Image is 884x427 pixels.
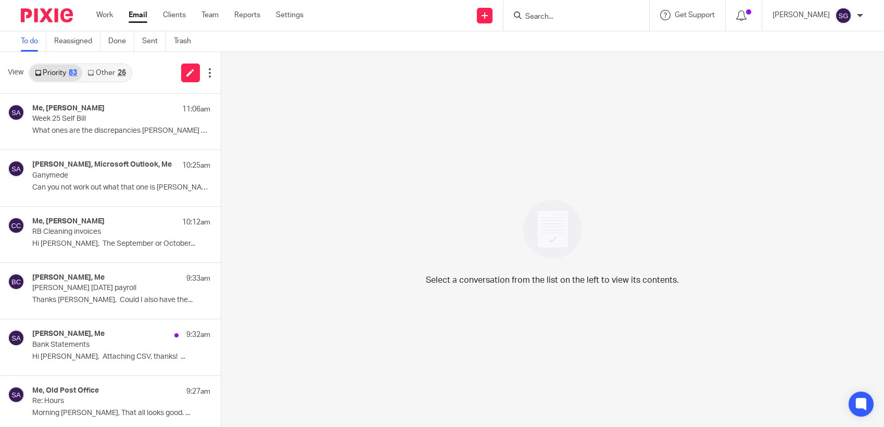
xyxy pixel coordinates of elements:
[8,160,24,177] img: svg%3E
[186,330,210,340] p: 9:32am
[201,10,219,20] a: Team
[276,10,304,20] a: Settings
[32,217,105,226] h4: Me, [PERSON_NAME]
[8,67,23,78] span: View
[835,7,852,24] img: svg%3E
[8,273,24,290] img: svg%3E
[675,11,715,19] span: Get Support
[773,10,830,20] p: [PERSON_NAME]
[142,31,166,52] a: Sent
[32,397,174,406] p: Re: Hours
[129,10,147,20] a: Email
[8,386,24,403] img: svg%3E
[32,160,172,169] h4: [PERSON_NAME], Microsoft Outlook, Me
[182,104,210,115] p: 11:06am
[182,217,210,228] p: 10:12am
[69,69,77,77] div: 83
[426,274,679,286] p: Select a conversation from the list on the left to view its contents.
[163,10,186,20] a: Clients
[8,330,24,346] img: svg%3E
[186,386,210,397] p: 9:27am
[32,240,210,248] p: Hi [PERSON_NAME], The September or October...
[32,284,174,293] p: [PERSON_NAME] [DATE] payroll
[516,193,589,266] img: image
[118,69,126,77] div: 26
[32,115,174,123] p: Week 25 Self Bill
[32,273,105,282] h4: [PERSON_NAME], Me
[8,217,24,234] img: svg%3E
[108,31,134,52] a: Done
[32,386,99,395] h4: Me, Old Post Office
[82,65,131,81] a: Other26
[524,12,618,22] input: Search
[8,104,24,121] img: svg%3E
[30,65,82,81] a: Priority83
[174,31,199,52] a: Trash
[32,330,105,338] h4: [PERSON_NAME], Me
[32,228,174,236] p: RB Cleaning invoices
[32,409,210,418] p: Morning [PERSON_NAME], That all looks good. ...
[32,296,210,305] p: Thanks [PERSON_NAME], Could I also have the...
[186,273,210,284] p: 9:33am
[32,127,210,135] p: What ones are the discrepancies [PERSON_NAME] and [PERSON_NAME]...
[21,8,73,22] img: Pixie
[96,10,113,20] a: Work
[32,104,105,113] h4: Me, [PERSON_NAME]
[32,341,174,349] p: Bank Statements
[54,31,100,52] a: Reassigned
[182,160,210,171] p: 10:25am
[234,10,260,20] a: Reports
[21,31,46,52] a: To do
[32,353,210,361] p: Hi [PERSON_NAME], Attaching CSV, thanks! ...
[32,171,174,180] p: Ganymede
[32,183,210,192] p: Can you not work out what that one is [PERSON_NAME]?...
